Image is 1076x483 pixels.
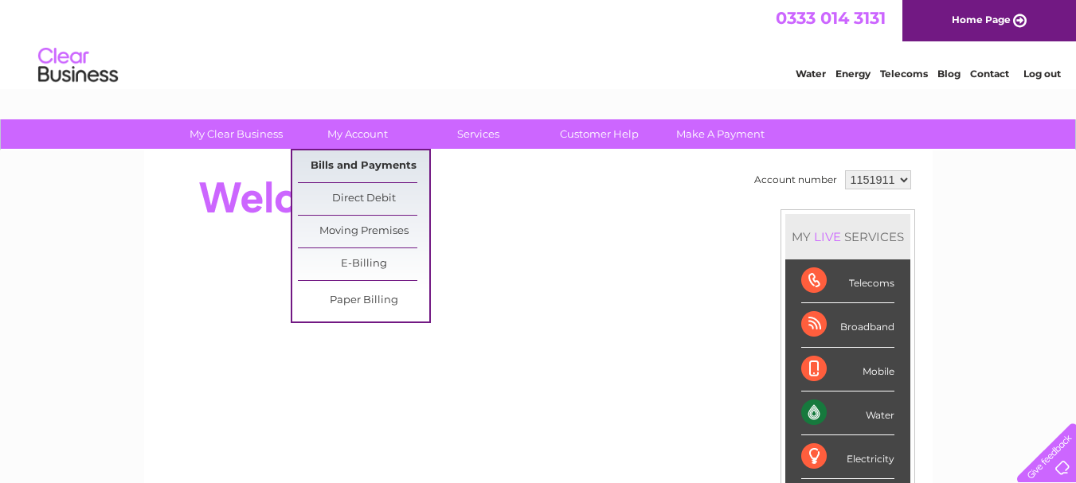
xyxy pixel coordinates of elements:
[655,119,786,149] a: Make A Payment
[1023,68,1061,80] a: Log out
[298,183,429,215] a: Direct Debit
[170,119,302,149] a: My Clear Business
[413,119,544,149] a: Services
[811,229,844,244] div: LIVE
[162,9,915,77] div: Clear Business is a trading name of Verastar Limited (registered in [GEOGRAPHIC_DATA] No. 3667643...
[801,391,894,435] div: Water
[970,68,1009,80] a: Contact
[801,435,894,479] div: Electricity
[801,259,894,303] div: Telecoms
[801,348,894,391] div: Mobile
[298,150,429,182] a: Bills and Payments
[37,41,119,90] img: logo.png
[835,68,871,80] a: Energy
[785,214,910,259] div: MY SERVICES
[534,119,665,149] a: Customer Help
[801,303,894,347] div: Broadband
[776,8,886,28] a: 0333 014 3131
[298,285,429,317] a: Paper Billing
[937,68,961,80] a: Blog
[298,248,429,280] a: E-Billing
[298,216,429,247] a: Moving Premises
[880,68,928,80] a: Telecoms
[291,119,423,149] a: My Account
[796,68,826,80] a: Water
[750,166,841,193] td: Account number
